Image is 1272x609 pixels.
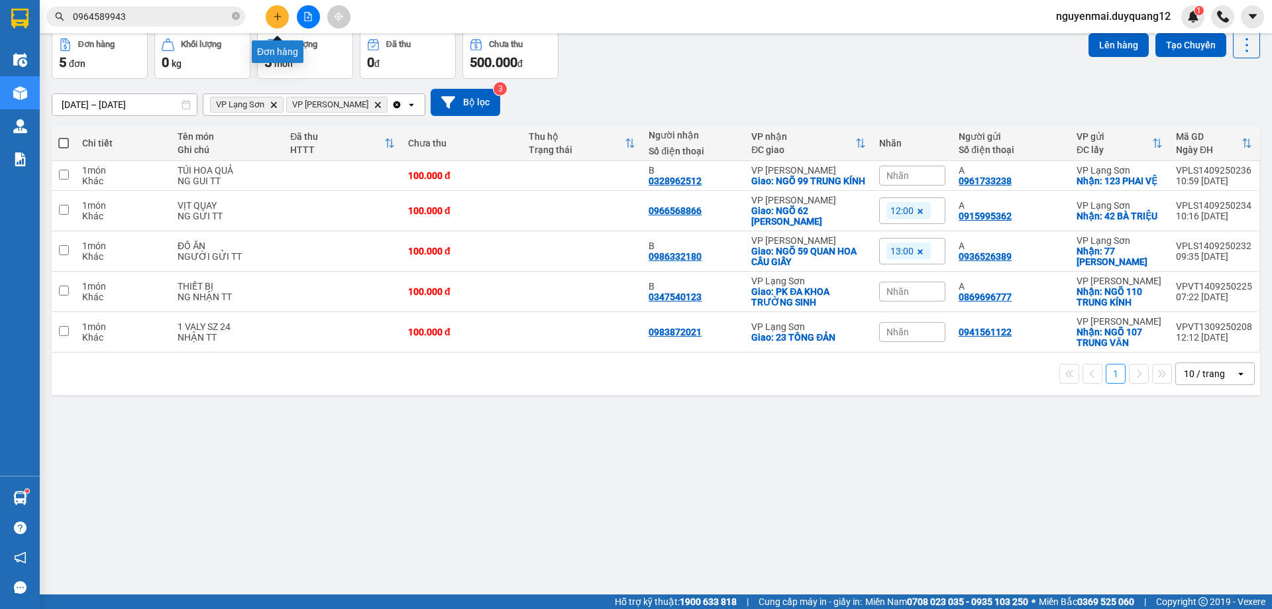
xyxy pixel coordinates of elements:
[82,321,164,332] div: 1 món
[890,205,914,217] span: 12:00
[367,54,374,70] span: 0
[408,246,515,256] div: 100.000 đ
[374,58,380,69] span: đ
[470,54,517,70] span: 500.000
[959,281,1063,292] div: A
[178,211,277,221] div: NG GỬI TT
[751,195,866,205] div: VP [PERSON_NAME]
[1106,364,1126,384] button: 1
[959,200,1063,211] div: A
[290,144,384,155] div: HTTT
[1187,11,1199,23] img: icon-new-feature
[1176,281,1252,292] div: VPVT1409250225
[1077,327,1163,348] div: Nhận: NGÕ 107 TRUNG VĂN
[69,58,85,69] span: đơn
[462,31,558,79] button: Chưa thu500.000đ
[270,101,278,109] svg: Delete
[751,144,855,155] div: ĐC giao
[1077,165,1163,176] div: VP Lạng Sơn
[82,292,164,302] div: Khác
[82,251,164,262] div: Khác
[751,176,866,186] div: Giao: NGÕ 99 TRUNG KÍNH
[751,165,866,176] div: VP [PERSON_NAME]
[886,327,909,337] span: Nhãn
[73,9,229,24] input: Tìm tên, số ĐT hoặc mã đơn
[374,101,382,109] svg: Delete
[751,276,866,286] div: VP Lạng Sơn
[82,165,164,176] div: 1 món
[431,89,500,116] button: Bộ lọc
[489,40,523,49] div: Chưa thu
[886,170,909,181] span: Nhãn
[55,12,64,21] span: search
[649,327,702,337] div: 0983872021
[1155,33,1226,57] button: Tạo Chuyến
[959,327,1012,337] div: 0941561122
[649,130,738,140] div: Người nhận
[759,594,862,609] span: Cung cấp máy in - giấy in:
[680,596,737,607] strong: 1900 633 818
[1077,316,1163,327] div: VP [PERSON_NAME]
[59,54,66,70] span: 5
[178,144,277,155] div: Ghi chú
[1077,235,1163,246] div: VP Lạng Sơn
[751,131,855,142] div: VP nhận
[216,99,264,110] span: VP Lạng Sơn
[1196,6,1201,15] span: 1
[1247,11,1259,23] span: caret-down
[181,40,221,49] div: Khối lượng
[266,5,289,28] button: plus
[284,126,401,161] th: Toggle SortBy
[522,126,643,161] th: Toggle SortBy
[178,281,277,292] div: THIẾT BỊ
[649,251,702,262] div: 0986332180
[959,251,1012,262] div: 0936526389
[751,321,866,332] div: VP Lạng Sơn
[751,286,866,307] div: Giao: PK ĐA KHOA TRƯỜNG SINH
[1176,332,1252,343] div: 12:12 [DATE]
[25,489,29,493] sup: 1
[649,205,702,216] div: 0966568866
[959,241,1063,251] div: A
[286,97,388,113] span: VP Minh Khai, close by backspace
[1032,599,1035,604] span: ⚪️
[13,53,27,67] img: warehouse-icon
[82,241,164,251] div: 1 món
[747,594,749,609] span: |
[751,332,866,343] div: Giao: 23 TÔNG ĐẢN
[959,211,1012,221] div: 0915995362
[1194,6,1204,15] sup: 1
[52,94,197,115] input: Select a date range.
[649,146,738,156] div: Số điện thoại
[13,152,27,166] img: solution-icon
[178,241,277,251] div: ĐỒ ĂN
[1176,200,1252,211] div: VPLS1409250234
[327,5,350,28] button: aim
[1176,131,1242,142] div: Mã GD
[1176,241,1252,251] div: VPLS1409250232
[178,251,277,262] div: NGƯỜI GỬI TT
[886,286,909,297] span: Nhãn
[745,126,873,161] th: Toggle SortBy
[178,321,277,332] div: 1 VALY SZ 24
[649,176,702,186] div: 0328962512
[751,235,866,246] div: VP [PERSON_NAME]
[751,205,866,227] div: Giao: NGÕ 62 TRẦN BÌNH
[172,58,182,69] span: kg
[392,99,402,110] svg: Clear all
[649,281,738,292] div: B
[529,131,625,142] div: Thu hộ
[1077,211,1163,221] div: Nhận: 42 BÀ TRIỆU
[82,200,164,211] div: 1 món
[1176,251,1252,262] div: 09:35 [DATE]
[14,522,26,534] span: question-circle
[82,281,164,292] div: 1 món
[210,97,284,113] span: VP Lạng Sơn, close by backspace
[334,12,343,21] span: aim
[1198,597,1208,606] span: copyright
[1088,33,1149,57] button: Lên hàng
[1077,131,1152,142] div: VP gửi
[1176,165,1252,176] div: VPLS1409250236
[1045,8,1181,25] span: nguyenmai.duyquang12
[1039,594,1134,609] span: Miền Bắc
